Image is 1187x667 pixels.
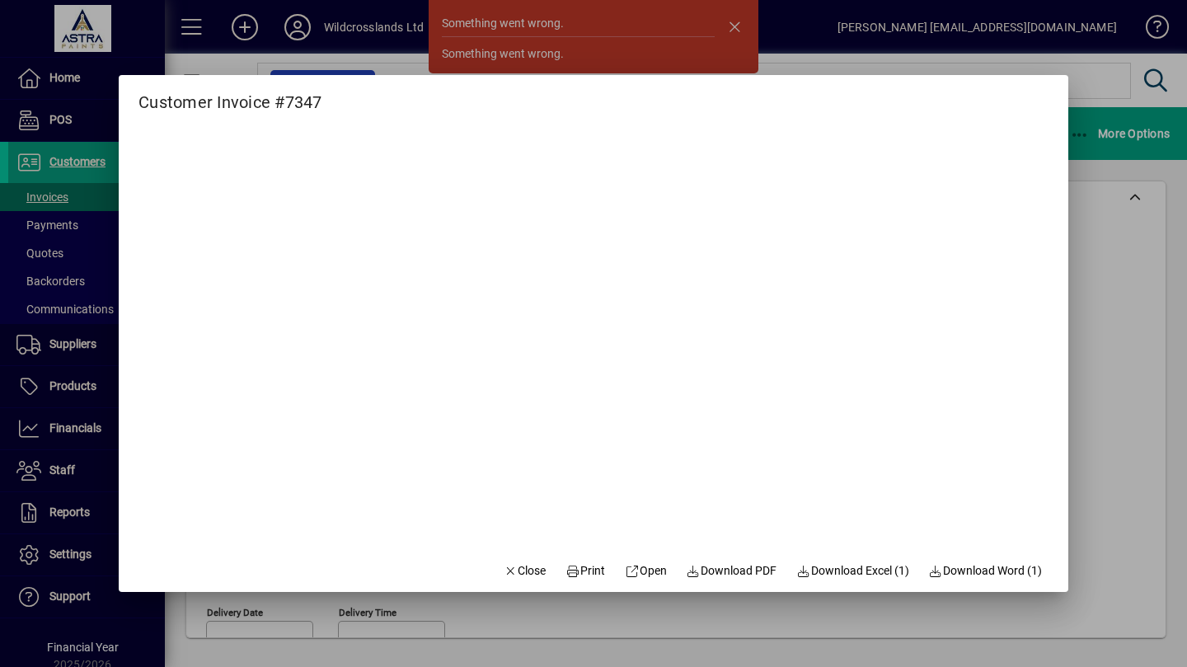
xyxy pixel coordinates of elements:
[565,562,605,580] span: Print
[618,556,673,585] a: Open
[497,556,553,585] button: Close
[625,562,667,580] span: Open
[790,556,916,585] button: Download Excel (1)
[922,556,1049,585] button: Download Word (1)
[680,556,784,585] a: Download PDF
[559,556,612,585] button: Print
[796,562,909,580] span: Download Excel (1)
[504,562,547,580] span: Close
[119,75,342,115] h2: Customer Invoice #7347
[929,562,1043,580] span: Download Word (1)
[687,562,777,580] span: Download PDF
